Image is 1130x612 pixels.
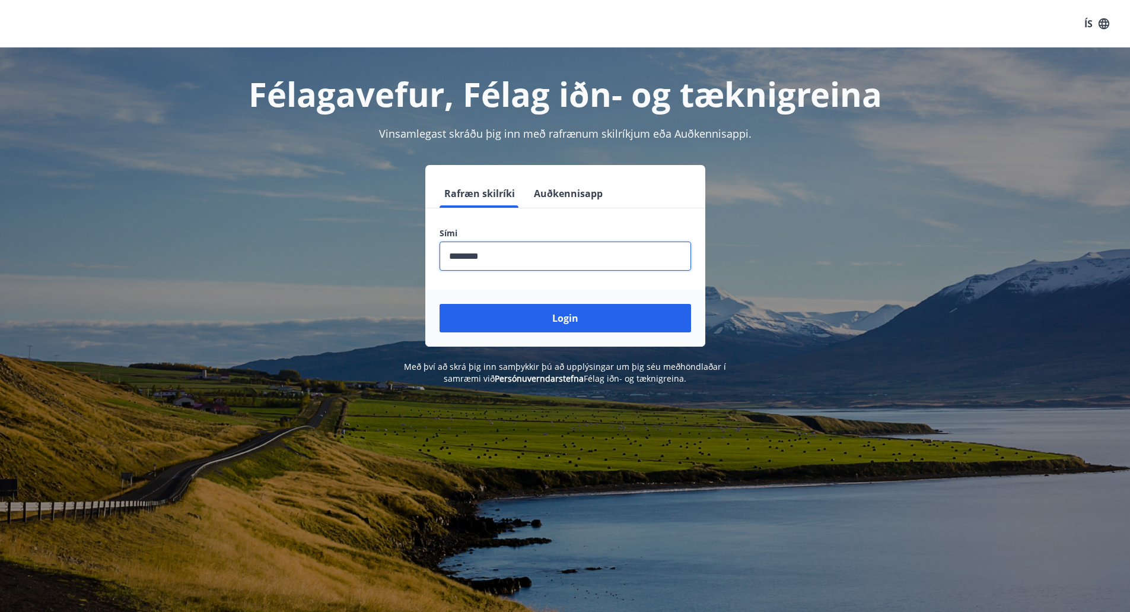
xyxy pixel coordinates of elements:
span: Vinsamlegast skráðu þig inn með rafrænum skilríkjum eða Auðkennisappi. [379,126,752,141]
button: Login [440,304,691,332]
button: ÍS [1078,13,1116,34]
h1: Félagavefur, Félag iðn- og tæknigreina [152,71,978,116]
span: Með því að skrá þig inn samþykkir þú að upplýsingar um þig séu meðhöndlaðar í samræmi við Félag i... [404,361,726,384]
a: Persónuverndarstefna [495,373,584,384]
button: Auðkennisapp [529,179,607,208]
label: Sími [440,227,691,239]
button: Rafræn skilríki [440,179,520,208]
